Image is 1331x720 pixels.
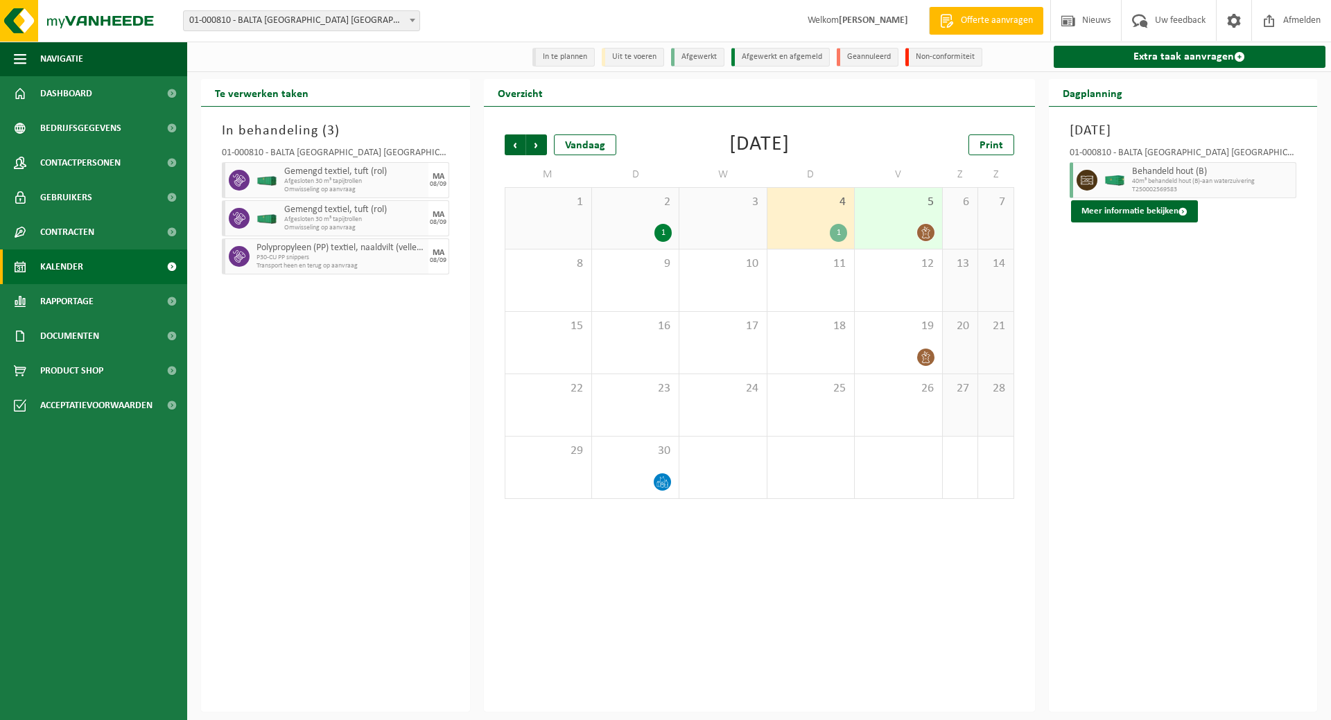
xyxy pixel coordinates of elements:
img: HK-XC-40-GN-00 [1104,175,1125,186]
h3: In behandeling ( ) [222,121,449,141]
span: P30-CU PP snippers [256,254,425,262]
li: Afgewerkt en afgemeld [731,48,830,67]
div: [DATE] [729,134,790,155]
span: Gemengd textiel, tuft (rol) [284,166,425,177]
span: T250002569583 [1132,186,1293,194]
td: M [505,162,592,187]
div: MA [433,249,444,257]
span: Navigatie [40,42,83,76]
span: 25 [774,381,847,396]
span: 22 [512,381,584,396]
td: W [679,162,767,187]
span: 6 [950,195,971,210]
span: Volgende [526,134,547,155]
div: 08/09 [430,219,446,226]
div: 01-000810 - BALTA [GEOGRAPHIC_DATA] [GEOGRAPHIC_DATA] - [GEOGRAPHIC_DATA] [1070,148,1297,162]
img: HK-XA-30-GN-00 [256,175,277,186]
span: Contracten [40,215,94,249]
span: Transport heen en terug op aanvraag [256,262,425,270]
span: 8 [512,256,584,272]
span: 28 [985,381,1006,396]
span: 14 [985,256,1006,272]
h2: Overzicht [484,79,557,106]
span: 20 [950,319,971,334]
li: In te plannen [532,48,595,67]
span: 3 [327,124,335,138]
span: Contactpersonen [40,146,121,180]
span: 18 [774,319,847,334]
span: 11 [774,256,847,272]
span: 4 [774,195,847,210]
li: Geannuleerd [837,48,898,67]
span: Acceptatievoorwaarden [40,388,153,423]
div: 08/09 [430,181,446,188]
span: 23 [599,381,672,396]
span: Vorige [505,134,525,155]
button: Meer informatie bekijken [1071,200,1198,222]
div: 1 [830,224,847,242]
span: Omwisseling op aanvraag [284,186,425,194]
span: Gebruikers [40,180,92,215]
td: V [855,162,942,187]
span: 3 [686,195,759,210]
span: 01-000810 - BALTA OUDENAARDE NV - OUDENAARDE [184,11,419,30]
span: 01-000810 - BALTA OUDENAARDE NV - OUDENAARDE [183,10,420,31]
span: Gemengd textiel, tuft (rol) [284,204,425,216]
span: 2 [599,195,672,210]
a: Print [968,134,1014,155]
span: Print [980,140,1003,151]
h2: Te verwerken taken [201,79,322,106]
span: Offerte aanvragen [957,14,1036,28]
span: Documenten [40,319,99,353]
div: 1 [654,224,672,242]
span: Polypropyleen (PP) textiel, naaldvilt (vellen / linten) [256,243,425,254]
div: MA [433,211,444,219]
td: Z [978,162,1014,187]
li: Uit te voeren [602,48,664,67]
td: D [592,162,679,187]
span: Bedrijfsgegevens [40,111,121,146]
a: Extra taak aanvragen [1054,46,1326,68]
li: Non-conformiteit [905,48,982,67]
span: 29 [512,444,584,459]
td: Z [943,162,978,187]
img: HK-XA-30-GN-00 [256,213,277,224]
div: 01-000810 - BALTA [GEOGRAPHIC_DATA] [GEOGRAPHIC_DATA] - [GEOGRAPHIC_DATA] [222,148,449,162]
span: 24 [686,381,759,396]
div: Vandaag [554,134,616,155]
span: Product Shop [40,353,103,388]
span: Afgesloten 30 m³ tapijtrollen [284,177,425,186]
span: Dashboard [40,76,92,111]
span: 40m³ behandeld hout (B)-aan waterzuivering [1132,177,1293,186]
a: Offerte aanvragen [929,7,1043,35]
span: 5 [862,195,934,210]
span: Kalender [40,249,83,284]
span: 9 [599,256,672,272]
span: 10 [686,256,759,272]
span: 12 [862,256,934,272]
h2: Dagplanning [1049,79,1136,106]
h3: [DATE] [1070,121,1297,141]
span: 7 [985,195,1006,210]
span: 30 [599,444,672,459]
span: Behandeld hout (B) [1132,166,1293,177]
span: 16 [599,319,672,334]
div: 08/09 [430,257,446,264]
div: MA [433,173,444,181]
strong: [PERSON_NAME] [839,15,908,26]
span: 17 [686,319,759,334]
span: Omwisseling op aanvraag [284,224,425,232]
span: 21 [985,319,1006,334]
td: D [767,162,855,187]
span: 15 [512,319,584,334]
span: 19 [862,319,934,334]
span: 27 [950,381,971,396]
span: 13 [950,256,971,272]
span: Rapportage [40,284,94,319]
span: 26 [862,381,934,396]
span: Afgesloten 30 m³ tapijtrollen [284,216,425,224]
span: 1 [512,195,584,210]
li: Afgewerkt [671,48,724,67]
